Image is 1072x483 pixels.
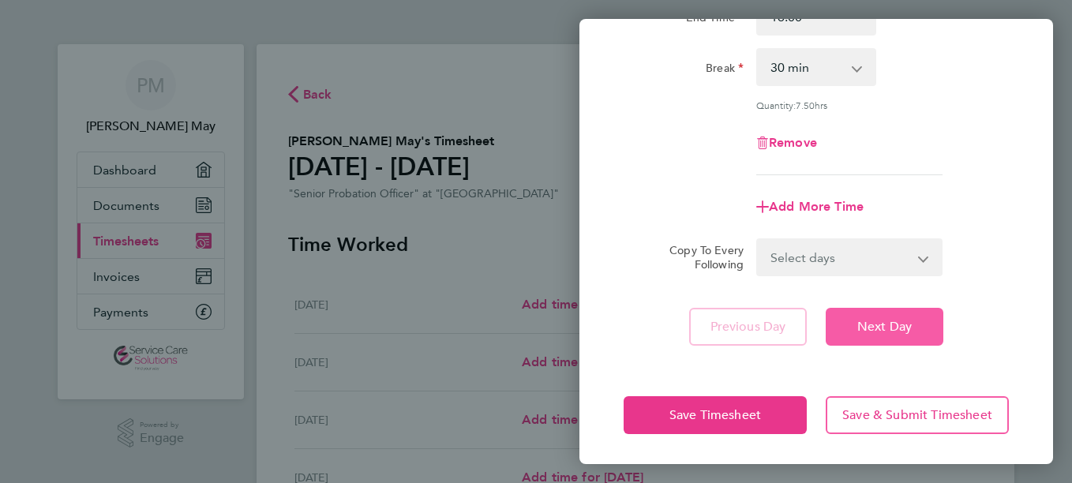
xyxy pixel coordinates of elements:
[826,396,1009,434] button: Save & Submit Timesheet
[669,407,761,423] span: Save Timesheet
[624,396,807,434] button: Save Timesheet
[706,61,744,80] label: Break
[657,243,744,271] label: Copy To Every Following
[769,199,864,214] span: Add More Time
[756,99,943,111] div: Quantity: hrs
[686,10,744,29] label: End Time
[857,319,912,335] span: Next Day
[756,137,817,149] button: Remove
[796,99,815,111] span: 7.50
[826,308,943,346] button: Next Day
[756,200,864,213] button: Add More Time
[769,135,817,150] span: Remove
[842,407,992,423] span: Save & Submit Timesheet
